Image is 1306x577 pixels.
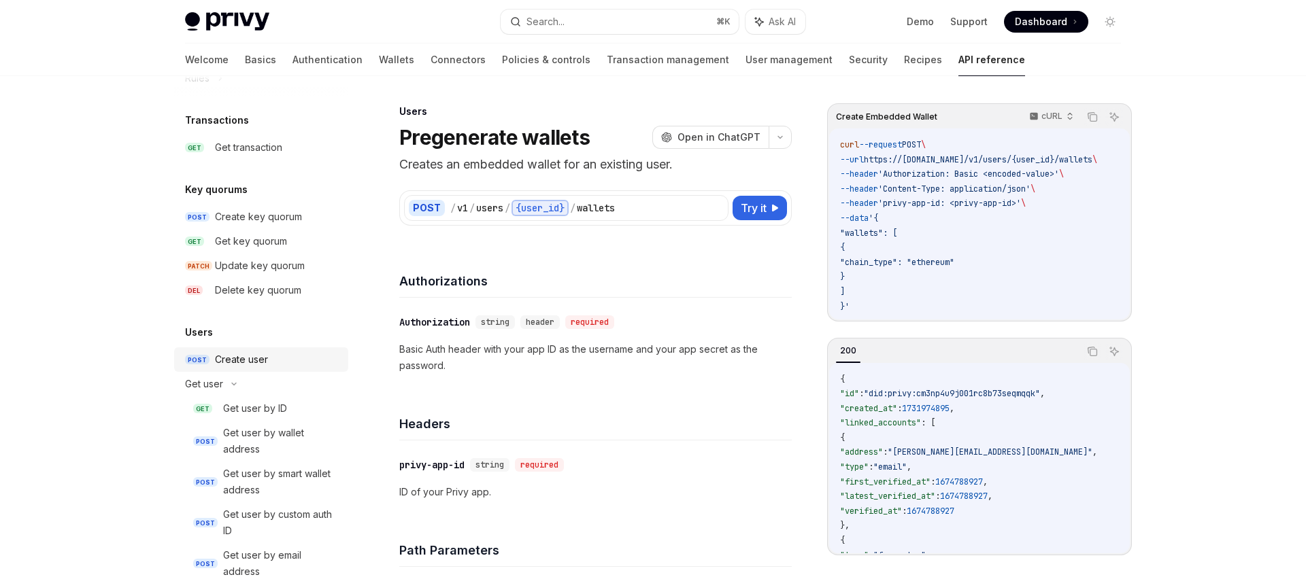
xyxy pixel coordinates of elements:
a: Support [950,15,988,29]
span: "[PERSON_NAME][EMAIL_ADDRESS][DOMAIN_NAME]" [888,447,1092,457]
button: Try it [733,196,787,220]
span: : [859,388,864,399]
a: GETGet key quorum [174,229,348,253]
span: POST [193,477,218,487]
h5: Key quorums [185,181,248,198]
h5: Users [185,324,213,340]
span: GET [185,143,204,153]
span: "address" [840,447,883,457]
span: "latest_verified_at" [840,491,935,502]
span: \ [1031,183,1035,194]
div: / [505,201,510,215]
div: Search... [526,14,565,30]
p: cURL [1041,111,1062,122]
span: POST [193,518,218,528]
span: 'Content-Type: application/json' [878,183,1031,194]
div: POST [409,200,445,216]
span: : [869,461,873,472]
a: User management [746,43,833,76]
span: "farcaster" [873,550,926,561]
span: string [475,459,504,470]
div: Get key quorum [215,233,287,249]
div: Get user by custom auth ID [223,506,340,539]
span: "did:privy:cm3np4u9j001rc8b73seqmqqk" [864,388,1040,399]
span: curl [840,139,859,150]
div: / [469,201,475,215]
span: string [481,317,509,328]
span: , [1040,388,1045,399]
span: \ [1021,198,1026,209]
div: wallets [577,201,615,215]
span: }, [840,520,850,531]
span: PATCH [185,261,212,271]
span: GET [193,404,212,414]
a: GETGet user by ID [174,396,348,421]
button: cURL [1022,105,1079,128]
div: / [570,201,575,215]
a: Security [849,43,888,76]
p: Basic Auth header with your app ID as the username and your app secret as the password. [399,341,792,374]
span: Try it [741,200,767,216]
a: POSTCreate key quorum [174,205,348,229]
h4: Headers [399,415,792,433]
span: "created_at" [840,403,897,414]
span: POST [185,355,210,365]
a: POSTGet user by smart wallet address [174,461,348,502]
div: {user_id} [512,200,569,216]
span: Open in ChatGPT [677,130,760,144]
span: ] [840,286,845,297]
div: Create key quorum [215,209,302,225]
button: Search...⌘K [501,10,739,34]
div: Get user by ID [223,400,287,417]
span: : [897,403,902,414]
span: \ [1092,154,1097,165]
a: POSTCreate user [174,347,348,372]
button: Copy the contents from the code block [1084,343,1101,360]
span: Create Embedded Wallet [836,111,937,122]
span: : [902,506,907,517]
span: POST [902,139,921,150]
span: "verified_at" [840,506,902,517]
span: } [840,271,845,282]
a: DELDelete key quorum [174,278,348,302]
span: GET [185,237,204,247]
span: --header [840,169,878,179]
button: Ask AI [1105,343,1123,360]
a: API reference [958,43,1025,76]
span: "chain_type": "ethereum" [840,257,954,268]
span: \ [1059,169,1064,179]
span: 1674788927 [940,491,988,502]
span: { [840,374,845,385]
div: Update key quorum [215,258,305,274]
div: Users [399,105,792,118]
a: POSTGet user by wallet address [174,421,348,461]
span: , [1092,447,1097,457]
div: Create user [215,351,268,368]
button: Ask AI [746,10,805,34]
span: "first_verified_at" [840,476,931,487]
div: required [515,458,564,472]
span: : [869,550,873,561]
span: : [931,476,935,487]
span: 'Authorization: Basic <encoded-value>' [878,169,1059,179]
span: , [950,403,954,414]
div: v1 [457,201,468,215]
span: : [ [921,417,935,428]
span: POST [193,436,218,447]
span: 1674788927 [935,476,983,487]
span: { [840,432,845,443]
p: ID of your Privy app. [399,484,792,500]
span: POST [185,212,210,222]
a: PATCHUpdate key quorum [174,253,348,278]
a: Transaction management [607,43,729,76]
span: 'privy-app-id: <privy-app-id>' [878,198,1021,209]
span: "type" [840,550,869,561]
a: Demo [907,15,934,29]
img: light logo [185,12,269,31]
a: GETGet transaction [174,135,348,160]
span: header [526,317,554,328]
div: Get user [185,376,223,392]
span: }' [840,301,850,312]
a: Dashboard [1004,11,1088,33]
span: DEL [185,285,203,296]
